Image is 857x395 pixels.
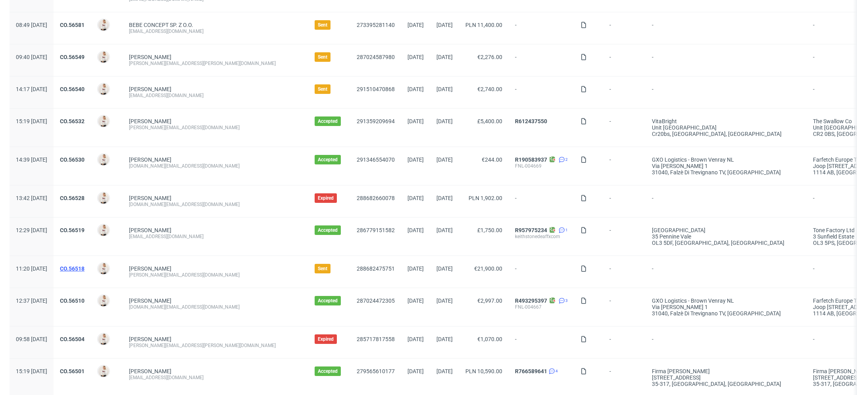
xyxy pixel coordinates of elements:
span: €21,900.00 [474,265,502,272]
span: - [652,86,800,99]
span: [DATE] [407,336,424,342]
span: 2 [565,156,568,163]
a: [PERSON_NAME] [129,368,171,374]
span: - [515,265,568,278]
div: [PERSON_NAME][EMAIL_ADDRESS][DOMAIN_NAME] [129,272,302,278]
span: - [609,195,639,208]
span: 15:19 [DATE] [16,118,47,124]
img: Mari Fok [98,84,109,95]
span: PLN 1,902.00 [469,195,502,201]
img: Mari Fok [98,366,109,377]
div: [EMAIL_ADDRESS][DOMAIN_NAME] [129,92,302,99]
span: [DATE] [407,156,424,163]
span: PLN 10,590.00 [465,368,502,374]
a: 287024587980 [357,54,395,60]
span: - [609,227,639,246]
a: CO.56504 [60,336,85,342]
span: 11:20 [DATE] [16,265,47,272]
a: 3 [557,298,568,304]
div: [STREET_ADDRESS] [652,374,800,381]
div: FNL-004667 [515,304,568,310]
a: 286779151582 [357,227,395,233]
span: 08:49 [DATE] [16,22,47,28]
span: 12:37 [DATE] [16,298,47,304]
span: [DATE] [436,298,453,304]
span: - [609,22,639,34]
img: Mari Fok [98,295,109,306]
span: - [609,54,639,67]
div: via [PERSON_NAME] 1 [652,163,800,169]
span: Accepted [318,298,338,304]
span: - [515,54,568,67]
span: PLN 11,400.00 [465,22,502,28]
a: BEBE CONCEPT SP. Z O.O. [129,22,193,28]
a: 2 [557,156,568,163]
div: Unit [GEOGRAPHIC_DATA] [652,124,800,131]
div: OL3 5DF, [GEOGRAPHIC_DATA] , [GEOGRAPHIC_DATA] [652,240,800,246]
img: Mari Fok [98,154,109,165]
a: 288682660078 [357,195,395,201]
a: 291359209694 [357,118,395,124]
span: Sent [318,86,327,92]
img: Mari Fok [98,116,109,127]
span: €2,997.00 [477,298,502,304]
span: [DATE] [407,265,424,272]
a: CO.56549 [60,54,85,60]
span: 09:58 [DATE] [16,336,47,342]
span: - [652,22,800,34]
div: [GEOGRAPHIC_DATA] [652,227,800,233]
a: [PERSON_NAME] [129,86,171,92]
img: Mari Fok [98,263,109,274]
span: Sent [318,265,327,272]
span: €2,740.00 [477,86,502,92]
div: [PERSON_NAME][EMAIL_ADDRESS][PERSON_NAME][DOMAIN_NAME] [129,60,302,67]
span: - [652,336,800,349]
span: - [609,86,639,99]
a: R766589641 [515,368,547,374]
span: [DATE] [436,336,453,342]
span: 3 [565,298,568,304]
span: - [609,156,639,176]
a: [PERSON_NAME] [129,118,171,124]
span: 4 [555,368,558,374]
a: 279565610177 [357,368,395,374]
span: 1 [565,227,568,233]
div: 35 Pennine Vale [652,233,800,240]
span: €2,276.00 [477,54,502,60]
a: 287024472305 [357,298,395,304]
span: [DATE] [436,86,453,92]
a: R612437550 [515,118,547,124]
a: [PERSON_NAME] [129,298,171,304]
a: 273395281140 [357,22,395,28]
span: £1,750.00 [477,227,502,233]
img: Mari Fok [98,225,109,236]
img: Mari Fok [98,334,109,345]
a: [PERSON_NAME] [129,54,171,60]
a: [PERSON_NAME] [129,195,171,201]
a: CO.56518 [60,265,85,272]
div: [DOMAIN_NAME][EMAIL_ADDRESS][DOMAIN_NAME] [129,304,302,310]
a: 288682475751 [357,265,395,272]
a: 285717817558 [357,336,395,342]
span: Accepted [318,156,338,163]
img: Mari Fok [98,52,109,63]
span: - [609,265,639,278]
div: [DOMAIN_NAME][EMAIL_ADDRESS][DOMAIN_NAME] [129,201,302,208]
span: Sent [318,22,327,28]
div: GXO Logistics - Brown Venray NL [652,156,800,163]
span: [DATE] [407,298,424,304]
span: [DATE] [436,227,453,233]
a: CO.56530 [60,156,85,163]
span: [DATE] [407,22,424,28]
span: Expired [318,195,334,201]
a: CO.56581 [60,22,85,28]
img: Mari Fok [98,193,109,204]
span: [DATE] [436,22,453,28]
span: - [515,336,568,349]
span: - [609,336,639,349]
div: VitaBright [652,118,800,124]
div: [EMAIL_ADDRESS][DOMAIN_NAME] [129,374,302,381]
div: via [PERSON_NAME] 1 [652,304,800,310]
div: Firma [PERSON_NAME] [652,368,800,374]
div: [PERSON_NAME][EMAIL_ADDRESS][PERSON_NAME][DOMAIN_NAME] [129,342,302,349]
